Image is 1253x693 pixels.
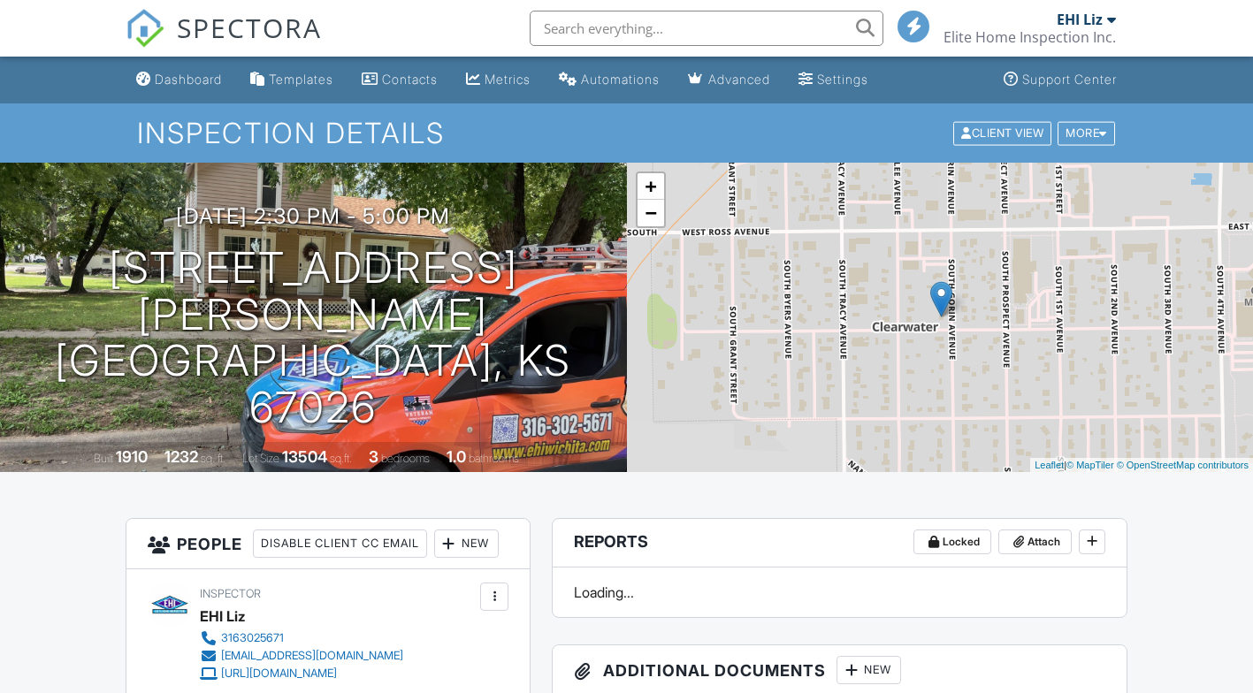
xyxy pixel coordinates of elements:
div: EHI Liz [1057,11,1103,28]
h1: Inspection Details [137,118,1117,148]
div: Client View [953,121,1051,145]
div: More [1058,121,1115,145]
span: Built [94,452,113,465]
img: The Best Home Inspection Software - Spectora [126,9,164,48]
a: © OpenStreetMap contributors [1117,460,1249,470]
a: Metrics [459,64,538,96]
a: Dashboard [129,64,229,96]
a: Settings [791,64,875,96]
a: [URL][DOMAIN_NAME] [200,665,403,682]
div: Advanced [708,72,770,87]
a: Templates [243,64,340,96]
span: Inspector [200,587,261,600]
a: Automations (Basic) [552,64,667,96]
div: Settings [817,72,868,87]
span: bathrooms [469,452,519,465]
div: Automations [581,72,660,87]
div: | [1030,458,1253,473]
a: Support Center [997,64,1124,96]
div: 1.0 [447,447,466,466]
div: Contacts [382,72,438,87]
div: Metrics [485,72,531,87]
a: Zoom out [638,200,664,226]
a: SPECTORA [126,24,322,61]
div: Support Center [1022,72,1117,87]
div: 1232 [164,447,198,466]
div: New [434,529,499,558]
h3: [DATE] 2:30 pm - 5:00 pm [176,204,450,228]
a: Advanced [681,64,777,96]
span: SPECTORA [177,9,322,46]
div: Dashboard [155,72,222,87]
a: 3163025671 [200,629,403,647]
div: Disable Client CC Email [253,529,427,558]
span: bedrooms [381,452,430,465]
a: © MapTiler [1066,460,1114,470]
div: Templates [269,72,333,87]
div: Elite Home Inspection Inc. [944,28,1116,46]
a: Contacts [355,64,445,96]
div: [URL][DOMAIN_NAME] [221,666,337,681]
a: [EMAIL_ADDRESS][DOMAIN_NAME] [200,647,403,665]
div: [EMAIL_ADDRESS][DOMAIN_NAME] [221,649,403,663]
h1: [STREET_ADDRESS][PERSON_NAME] [GEOGRAPHIC_DATA], KS 67026 [28,245,599,431]
div: EHI Liz [200,603,246,629]
div: 13504 [282,447,327,466]
a: Leaflet [1035,460,1064,470]
h3: People [126,519,530,569]
div: 3163025671 [221,631,284,645]
span: sq.ft. [330,452,352,465]
input: Search everything... [530,11,883,46]
span: Lot Size [242,452,279,465]
a: Client View [951,126,1056,139]
div: New [837,656,901,684]
span: sq. ft. [201,452,225,465]
div: 3 [369,447,378,466]
div: 1910 [116,447,148,466]
a: Zoom in [638,173,664,200]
